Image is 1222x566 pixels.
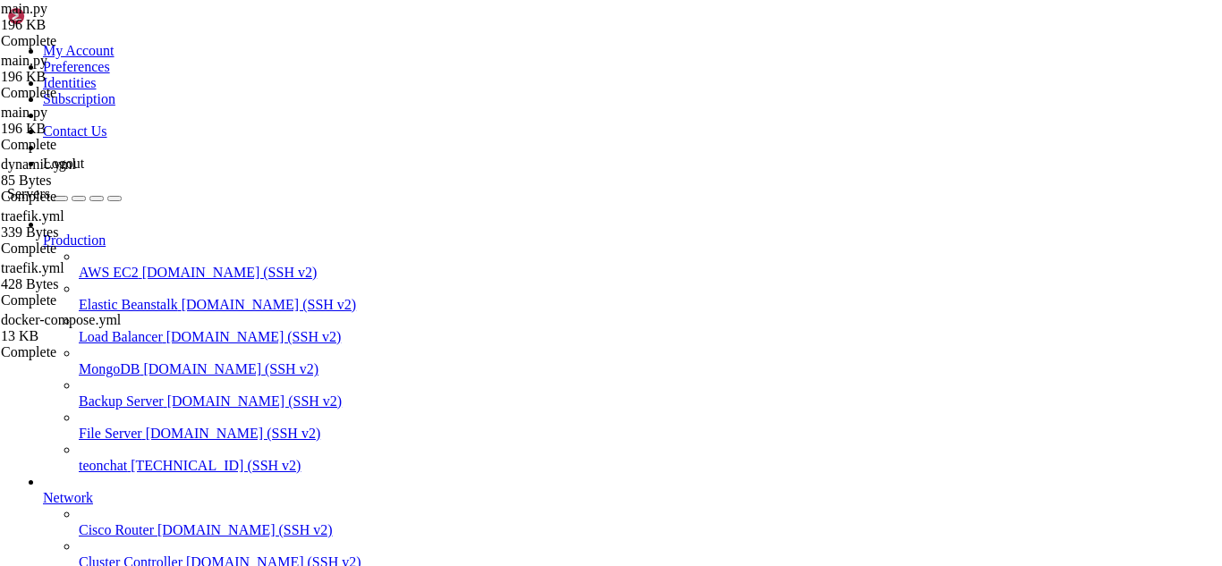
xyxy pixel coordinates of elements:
x-row: flask-app-meuapp-9ac8bfd6a6ba861f3767df82593026d81f693d2494c667eb79ac7d0f467f0fc7 docker [7,70,989,82]
x-row: @role_required(UserRole.ADMIN, UserRole.MANAGER) [7,270,989,283]
x-row: db.session.commit() [7,420,989,433]
span: providerName= [596,20,677,32]
span: main.py [1,1,180,33]
div: Complete [1,189,180,205]
x-row: db.session.rollback() [7,170,989,182]
x-row: return redirect(url_for('admin_discounts')) [7,207,989,220]
x-row: @login_required [7,258,989,270]
x-row: try: [7,295,989,308]
div: Complete [1,344,180,360]
div: 196 KB [1,121,180,137]
span: main.py [1,105,47,120]
span: ERR [114,7,132,20]
span: WRN [114,32,132,45]
span: [DATE]T03:45:48Z [7,32,107,45]
span: main.py [1,1,47,16]
span: container= [38,70,101,82]
x-row: data = request.get_json() [7,308,989,320]
x-row: [DOMAIN_NAME]_enabled = enabled [7,408,989,420]
span: docker-compose.yml [1,312,121,327]
x-row: def admin_toggle_coupons(): [7,283,989,295]
div: 85 Bytes [1,173,180,189]
span: main.py [1,105,180,137]
div: 339 Bytes [1,224,180,241]
div: 13 KB [1,328,180,344]
x-row: except Exception as e: [7,157,989,170]
div: Complete [1,33,180,49]
div: Complete [1,85,180,101]
span: red" [7,70,32,82]
span: routerName= [345,45,414,57]
x-row: flash(f'Erro ao excluir programa: {str(e)}', 'error') [7,182,989,195]
div: 196 KB [1,69,180,85]
x-row: if not settings: [7,358,989,370]
div: Complete [1,137,180,153]
span: traefik.yml [1,208,64,224]
div: 428 Bytes [1,276,180,292]
span: traefik.yml [1,208,180,241]
span: dynamic.yml [1,156,76,172]
x-row: settings = StoreSettings.query.first() [7,345,989,358]
span: end on the SNI of each request [7,45,195,57]
x-row: db.session.delete(prog,ra,m) [7,107,989,120]
span: ERR [114,57,132,70]
span: traefik.yml [1,260,64,275]
span: dynamic.yml [1,156,180,189]
span: providerName= [608,70,690,82]
div: Complete [1,292,180,308]
x-row: root@teonchat:~/meuapp# [7,433,989,445]
div: Complete [1,241,180,257]
span: [DATE]T03:45:50Z [7,57,107,70]
span: main.py [1,53,180,85]
x-row: enabled = data.get('enabled', False) [7,320,989,333]
span: flash(f'Programa "{[DOMAIN_NAME]}" excluído com sucesso!', 'success') [7,132,439,145]
x-row: db.session.commit() [7,120,989,132]
div: 196 KB [1,17,180,33]
span: error= [139,7,176,20]
span: "service \"flask_app_service\" error: unable to find the IP address for the container \"/flask_ap... [176,57,928,70]
span: "service \"n8n_webhook\" error: unable to find the IP address for the container \"/n8n_webhook\":... [176,7,928,20]
span: traefik.yml [1,260,180,292]
div: (24, 34) [162,433,168,445]
x-row: db.session.add(settings) [7,383,989,395]
span: container= [13,20,76,32]
x-row: n8n-webhook-meuapp-c6a8b88ecba546b83029482e4bef38db3bf5c8e8edabd86fc19fe76089cca95a docker [7,20,989,32]
span: docker-compose.yml [1,312,180,344]
x-row: @app.route('/admin/toggle-coupons', methods=['POST']) [7,245,989,258]
span: error= [139,57,176,70]
x-row: websecure flask_app_sub@docker [7,45,989,57]
span: [DATE]T03:45:46Z [7,7,107,20]
span: main.py [1,53,47,68]
span: No domain found in rule HostRegexp(`{subdomain:[a-z0-9-]+}.[DOMAIN_NAME]`), the TLS options appli... [139,32,915,45]
x-row: settings = StoreSettings(store_name='Restaurante') [7,370,989,383]
x-row: root@teonchat:~/meuapp# sed -n '2430,2455p' /root/meuapp/flaskmkdir/oficial/app_delivery/main.py [7,82,989,95]
span: entryPointName= [195,45,289,57]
